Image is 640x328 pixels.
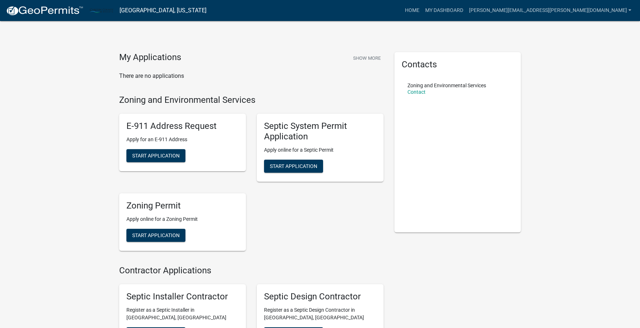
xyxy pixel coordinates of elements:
[126,229,185,242] button: Start Application
[119,265,384,276] h4: Contractor Applications
[264,121,376,142] h5: Septic System Permit Application
[126,291,239,302] h5: Septic Installer Contractor
[264,306,376,321] p: Register as a Septic Design Contractor in [GEOGRAPHIC_DATA], [GEOGRAPHIC_DATA]
[402,4,422,17] a: Home
[126,306,239,321] p: Register as a Septic Installer in [GEOGRAPHIC_DATA], [GEOGRAPHIC_DATA]
[264,160,323,173] button: Start Application
[350,52,384,64] button: Show More
[407,83,486,88] p: Zoning and Environmental Services
[407,89,426,95] a: Contact
[126,121,239,131] h5: E-911 Address Request
[264,291,376,302] h5: Septic Design Contractor
[422,4,466,17] a: My Dashboard
[132,153,180,159] span: Start Application
[264,146,376,154] p: Apply online for a Septic Permit
[89,5,114,15] img: Carlton County, Minnesota
[119,52,181,63] h4: My Applications
[119,72,384,80] p: There are no applications
[126,149,185,162] button: Start Application
[120,4,206,17] a: [GEOGRAPHIC_DATA], [US_STATE]
[402,59,514,70] h5: Contacts
[270,163,317,169] span: Start Application
[132,232,180,238] span: Start Application
[466,4,634,17] a: [PERSON_NAME][EMAIL_ADDRESS][PERSON_NAME][DOMAIN_NAME]
[126,136,239,143] p: Apply for an E-911 Address
[126,215,239,223] p: Apply online for a Zoning Permit
[126,201,239,211] h5: Zoning Permit
[119,95,384,105] h4: Zoning and Environmental Services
